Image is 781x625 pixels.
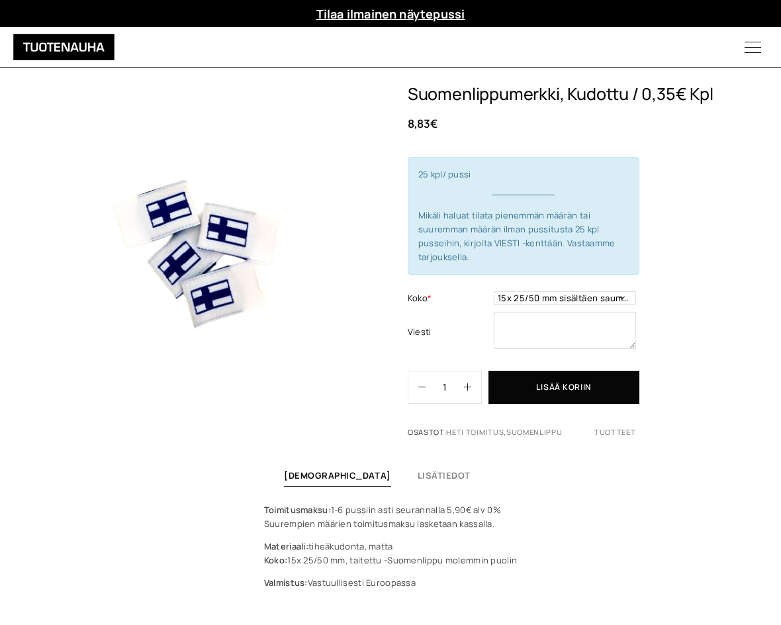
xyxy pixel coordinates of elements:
[418,168,629,263] span: 25 kpl/ pussi Mikäli haluat tilata pienemmän määrän tai suuremman määrän ilman pussitusta 25 kpl ...
[725,27,781,67] button: Menu
[43,84,375,416] img: 13477ee2-8f02-47be-90ba-68ce2babf6a0
[13,34,115,60] img: Tuotenauha Oy
[426,371,464,403] input: Määrä
[506,427,635,437] a: Suomenlippu tuotteet
[430,116,437,131] span: €
[408,84,761,105] h1: Suomenlippumerkki, Kudottu / 0,35€ Kpl
[316,6,465,22] a: Tilaa ilmainen näytepussi
[284,469,390,481] a: [DEMOGRAPHIC_DATA]
[264,540,517,567] p: tiheäkudonta, matta 15x 25/50 mm, taitettu -Suomenlippu molemmin puolin
[264,504,331,516] strong: Toimitusmaksu:
[418,469,471,481] a: Lisätiedot
[264,540,308,552] strong: Materiaali:
[264,577,416,589] span: Vastuullisesti Euroopassa
[408,427,761,449] span: Osastot: ,
[264,577,308,589] strong: Valmistus:
[264,554,287,566] strong: Koko:
[264,503,517,531] p: 1-6 pussiin asti seurannalla 5,90€ alv 0% Suurempien määrien toimitusmaksu lasketaan kassalla.
[408,325,490,339] label: Viesti
[408,116,437,131] bdi: 8,83
[488,371,639,404] button: Lisää koriin
[408,291,490,305] label: Koko
[446,427,504,437] a: Heti toimitus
